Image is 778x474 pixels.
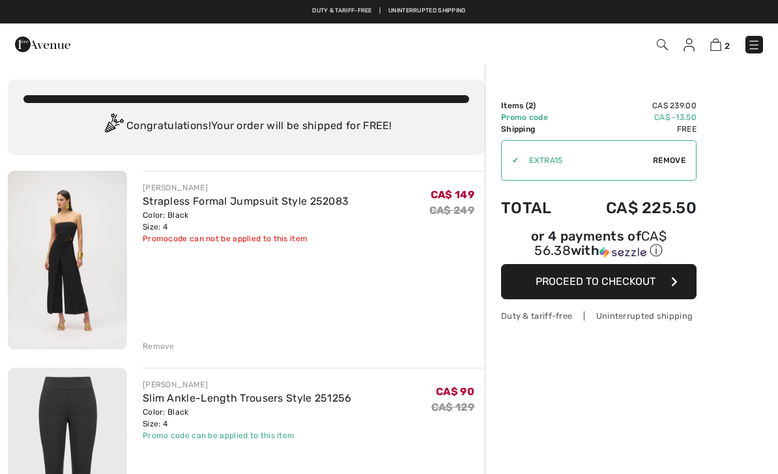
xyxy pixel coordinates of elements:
div: ✔ [502,155,519,166]
a: 1ère Avenue [15,37,70,50]
input: Promo code [519,141,653,180]
img: 1ère Avenue [15,31,70,57]
td: Items ( ) [501,100,571,111]
a: Slim Ankle-Length Trousers Style 251256 [143,392,352,404]
div: Duty & tariff-free | Uninterrupted shipping [501,310,697,322]
span: 2 [528,101,533,110]
td: CA$ 239.00 [571,100,697,111]
td: Free [571,123,697,135]
div: Promocode can not be applied to this item [143,233,349,244]
img: Menu [747,38,760,52]
img: Search [657,39,668,50]
span: Remove [653,155,685,166]
button: Proceed to Checkout [501,264,697,299]
img: My Info [684,38,695,52]
img: Shopping Bag [710,38,721,51]
img: Congratulation2.svg [100,113,126,140]
span: CA$ 90 [436,385,474,398]
span: Proceed to Checkout [536,275,656,288]
img: Strapless Formal Jumpsuit Style 252083 [8,171,127,349]
div: Congratulations! Your order will be shipped for FREE! [23,113,469,140]
td: Promo code [501,111,571,123]
td: Shipping [501,123,571,135]
div: [PERSON_NAME] [143,379,352,391]
img: Sezzle [599,246,646,258]
div: Remove [143,340,175,352]
div: or 4 payments of with [501,230,697,259]
span: CA$ 149 [431,188,474,201]
div: Color: Black Size: 4 [143,209,349,233]
td: Total [501,186,571,230]
span: 2 [725,41,730,51]
div: Promo code can be applied to this item [143,430,352,441]
a: Strapless Formal Jumpsuit Style 252083 [143,195,349,207]
span: CA$ 56.38 [534,228,667,258]
div: or 4 payments ofCA$ 56.38withSezzle Click to learn more about Sezzle [501,230,697,264]
div: [PERSON_NAME] [143,182,349,194]
s: CA$ 129 [431,401,474,413]
td: CA$ 225.50 [571,186,697,230]
s: CA$ 249 [429,204,474,216]
td: CA$ -13.50 [571,111,697,123]
a: 2 [710,37,730,52]
div: Color: Black Size: 4 [143,406,352,430]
